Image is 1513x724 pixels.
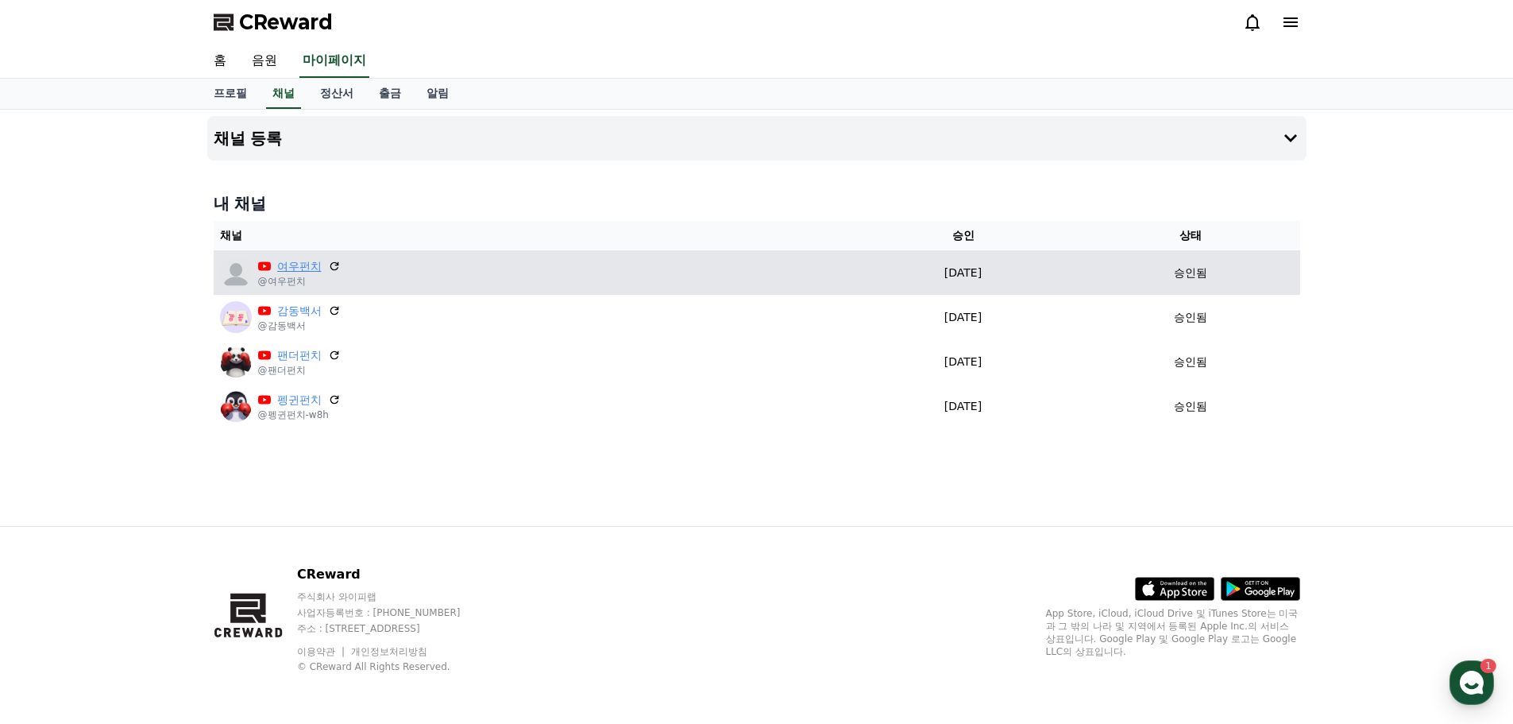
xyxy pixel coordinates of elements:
[214,221,844,250] th: 채널
[220,390,252,422] img: 펭귄펀치
[844,221,1083,250] th: 승인
[277,258,322,275] a: 여우펀치
[220,301,252,333] img: 감동백서
[297,622,491,635] p: 주소 : [STREET_ADDRESS]
[5,504,105,544] a: 홈
[851,309,1076,326] p: [DATE]
[258,275,341,288] p: @여우펀치
[297,590,491,603] p: 주식회사 와이피랩
[1174,309,1207,326] p: 승인됨
[351,646,427,657] a: 개인정보처리방침
[297,606,491,619] p: 사업자등록번호 : [PHONE_NUMBER]
[214,130,283,147] h4: 채널 등록
[245,528,264,540] span: 설정
[297,660,491,673] p: © CReward All Rights Reserved.
[161,503,167,516] span: 1
[1174,265,1207,281] p: 승인됨
[220,257,252,288] img: 여우펀치
[851,398,1076,415] p: [DATE]
[1046,607,1300,658] p: App Store, iCloud, iCloud Drive 및 iTunes Store는 미국과 그 밖의 나라 및 지역에서 등록된 Apple Inc.의 서비스 상표입니다. Goo...
[1174,398,1207,415] p: 승인됨
[851,265,1076,281] p: [DATE]
[1082,221,1299,250] th: 상태
[50,528,60,540] span: 홈
[145,528,164,541] span: 대화
[277,303,322,319] a: 감동백서
[851,354,1076,370] p: [DATE]
[105,504,205,544] a: 1대화
[299,45,369,78] a: 마이페이지
[297,565,491,584] p: CReward
[277,392,322,408] a: 펭귄펀치
[258,408,341,421] p: @펭귄펀치-w8h
[366,79,414,109] a: 출금
[201,79,260,109] a: 프로필
[214,192,1300,215] h4: 내 채널
[214,10,333,35] a: CReward
[201,45,239,78] a: 홈
[258,319,341,332] p: @감동백서
[205,504,305,544] a: 설정
[220,346,252,377] img: 팬더펀치
[266,79,301,109] a: 채널
[297,646,347,657] a: 이용약관
[414,79,461,109] a: 알림
[258,364,341,377] p: @팬더펀치
[239,10,333,35] span: CReward
[239,45,290,78] a: 음원
[207,116,1307,161] button: 채널 등록
[1174,354,1207,370] p: 승인됨
[307,79,366,109] a: 정산서
[277,347,322,364] a: 팬더펀치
